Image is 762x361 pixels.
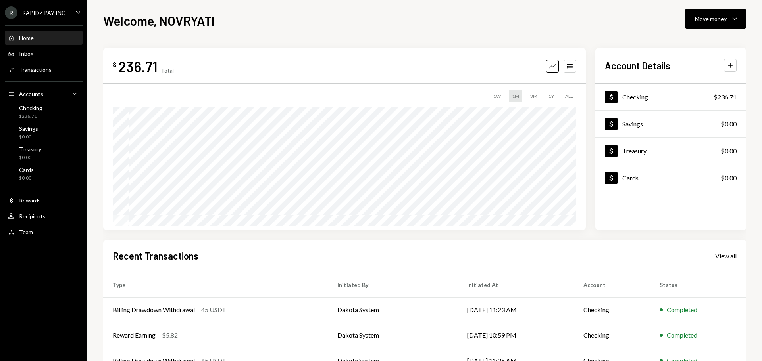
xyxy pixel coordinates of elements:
[595,164,746,191] a: Cards$0.00
[605,59,670,72] h2: Account Details
[113,61,117,69] div: $
[622,174,639,181] div: Cards
[5,209,83,223] a: Recipients
[5,62,83,76] a: Transactions
[595,111,746,137] a: Savings$0.00
[5,193,83,207] a: Rewards
[118,57,158,75] div: 236.71
[490,90,504,102] div: 1W
[458,297,574,323] td: [DATE] 11:23 AM
[328,297,458,323] td: Dakota System
[113,330,156,340] div: Reward Earning
[5,164,83,183] a: Cards$0.00
[19,166,34,173] div: Cards
[527,90,541,102] div: 3M
[458,272,574,297] th: Initiated At
[113,305,195,315] div: Billing Drawdown Withdrawal
[721,146,737,156] div: $0.00
[162,330,178,340] div: $5.82
[715,251,737,260] a: View all
[685,9,746,29] button: Move money
[721,173,737,183] div: $0.00
[509,90,522,102] div: 1M
[595,84,746,110] a: Checking$236.71
[19,213,46,220] div: Recipients
[650,272,746,297] th: Status
[622,147,647,155] div: Treasury
[161,67,174,74] div: Total
[622,93,648,101] div: Checking
[5,6,17,19] div: R
[201,305,226,315] div: 45 USDT
[545,90,557,102] div: 1Y
[19,105,42,111] div: Checking
[103,272,328,297] th: Type
[328,272,458,297] th: Initiated By
[667,305,697,315] div: Completed
[19,229,33,235] div: Team
[458,323,574,348] td: [DATE] 10:59 PM
[19,197,41,204] div: Rewards
[574,297,650,323] td: Checking
[113,249,198,262] h2: Recent Transactions
[714,92,737,102] div: $236.71
[19,134,38,140] div: $0.00
[19,50,33,57] div: Inbox
[622,120,643,128] div: Savings
[5,46,83,61] a: Inbox
[103,13,215,29] h1: Welcome, NOVRYATI
[5,102,83,121] a: Checking$236.71
[19,34,34,41] div: Home
[22,10,65,16] div: RAPIDZ PAY INC
[19,175,34,181] div: $0.00
[5,31,83,45] a: Home
[19,113,42,120] div: $236.71
[5,143,83,162] a: Treasury$0.00
[574,323,650,348] td: Checking
[5,123,83,142] a: Savings$0.00
[5,86,83,101] a: Accounts
[328,323,458,348] td: Dakota System
[695,15,727,23] div: Move money
[574,272,650,297] th: Account
[721,119,737,129] div: $0.00
[19,66,52,73] div: Transactions
[19,125,38,132] div: Savings
[19,146,41,153] div: Treasury
[5,225,83,239] a: Team
[562,90,576,102] div: ALL
[595,138,746,164] a: Treasury$0.00
[19,90,43,97] div: Accounts
[667,330,697,340] div: Completed
[19,154,41,161] div: $0.00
